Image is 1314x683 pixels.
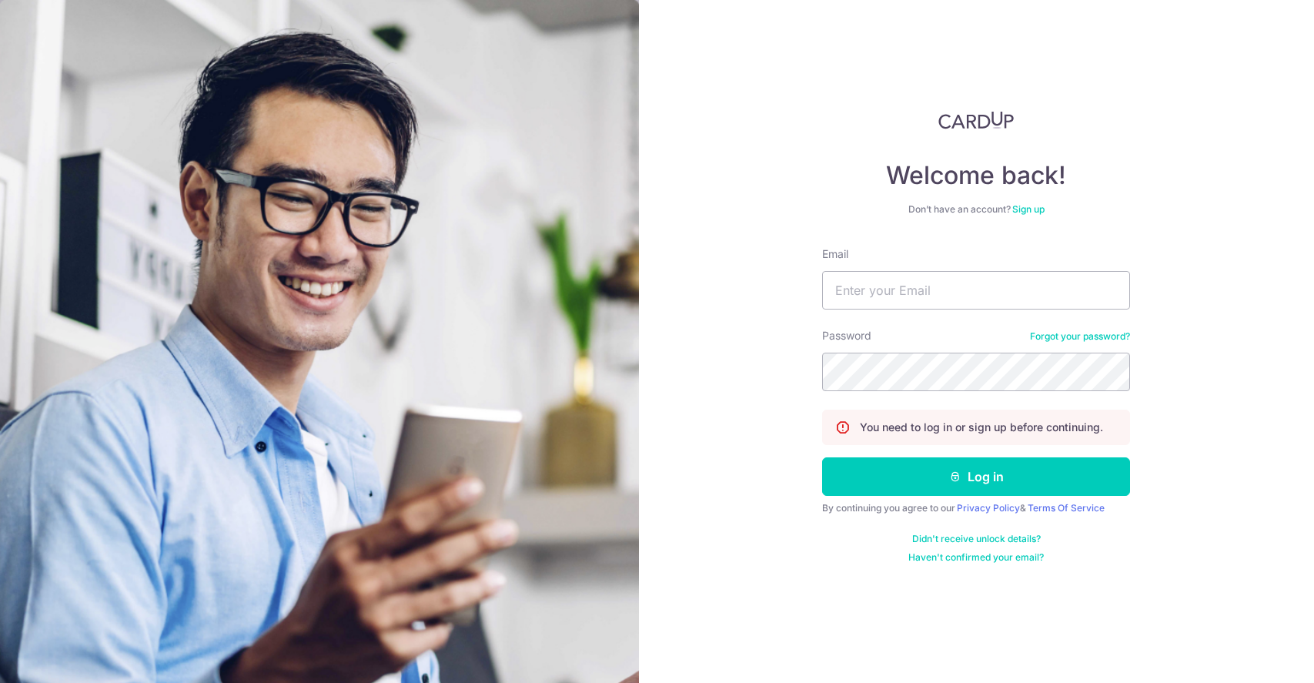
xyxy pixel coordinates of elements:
[822,502,1130,514] div: By continuing you agree to our &
[822,271,1130,310] input: Enter your Email
[822,328,871,343] label: Password
[822,246,848,262] label: Email
[912,533,1041,545] a: Didn't receive unlock details?
[1012,203,1045,215] a: Sign up
[957,502,1020,514] a: Privacy Policy
[822,160,1130,191] h4: Welcome back!
[1030,330,1130,343] a: Forgot your password?
[822,203,1130,216] div: Don’t have an account?
[908,551,1044,564] a: Haven't confirmed your email?
[1028,502,1105,514] a: Terms Of Service
[860,420,1103,435] p: You need to log in or sign up before continuing.
[938,111,1014,129] img: CardUp Logo
[822,457,1130,496] button: Log in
